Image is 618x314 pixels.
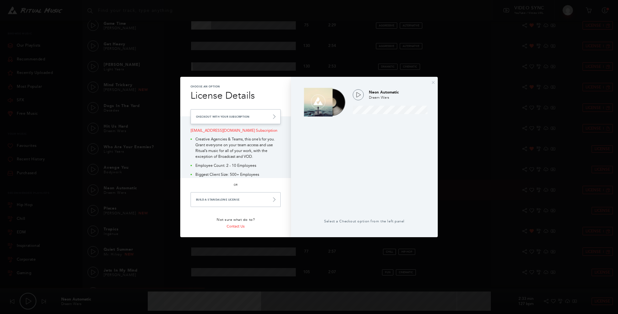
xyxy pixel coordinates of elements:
[301,85,348,119] img: Neon Automatic
[191,136,281,159] li: Creative Agencies & Teams, this one’s for you. Grant everyone on your team access and use Ritual’...
[227,224,245,229] a: Contact Us
[191,183,281,187] p: or
[431,79,435,85] button: ×
[191,109,281,124] a: Checkout with your Subscription
[369,95,427,101] p: Dream Wars
[191,217,281,223] p: Not sure what do to?
[369,89,427,95] p: Neon Automatic
[191,85,281,88] p: Choose an Option
[191,163,281,168] li: Employee Count: 2 - 10 Employees
[301,219,427,224] p: Select a Checkout option from the left panel
[191,88,281,103] h3: License Details
[191,192,281,207] a: Build a Standalone License
[191,172,281,177] li: Biggest Client Size: 500+ Employees
[191,128,281,134] p: [EMAIL_ADDRESS][DOMAIN_NAME] Subscription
